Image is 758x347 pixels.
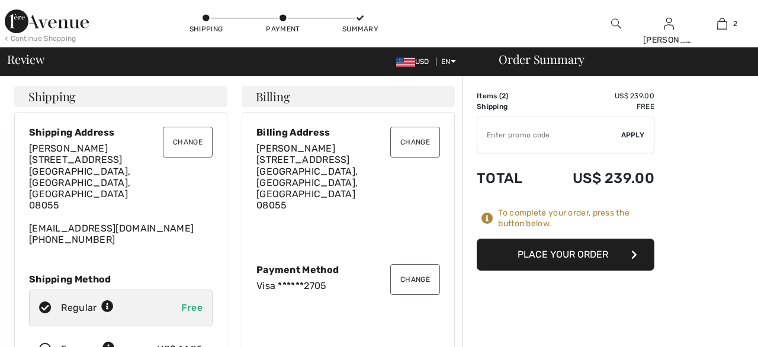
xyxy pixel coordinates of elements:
div: Regular [61,301,114,315]
img: US Dollar [396,57,415,67]
img: 1ère Avenue [5,9,89,33]
span: [STREET_ADDRESS] [GEOGRAPHIC_DATA], [GEOGRAPHIC_DATA], [GEOGRAPHIC_DATA] 08055 [256,154,358,211]
div: To complete your order, press the button below. [498,208,654,229]
div: Shipping [188,24,224,34]
div: [PERSON_NAME] [643,34,695,46]
td: US$ 239.00 [541,91,654,101]
button: Change [390,264,440,295]
span: [PERSON_NAME] [29,143,108,154]
span: Billing [256,91,290,102]
div: Billing Address [256,127,440,138]
span: USD [396,57,434,66]
span: 2 [733,18,737,29]
span: Review [7,53,44,65]
div: [EMAIL_ADDRESS][DOMAIN_NAME] [PHONE_NUMBER] [29,143,213,245]
span: Apply [621,130,645,140]
img: My Bag [717,17,727,31]
button: Change [390,127,440,158]
td: Free [541,101,654,112]
span: Free [181,302,203,313]
span: Shipping [28,91,76,102]
a: 2 [696,17,748,31]
a: Sign In [664,18,674,29]
div: < Continue Shopping [5,33,76,44]
img: search the website [611,17,621,31]
span: [STREET_ADDRESS] [GEOGRAPHIC_DATA], [GEOGRAPHIC_DATA], [GEOGRAPHIC_DATA] 08055 [29,154,130,211]
input: Promo code [477,117,621,153]
td: Items ( ) [477,91,541,101]
span: EN [441,57,456,66]
div: Payment [265,24,301,34]
div: Payment Method [256,264,440,275]
span: [PERSON_NAME] [256,143,335,154]
span: 2 [502,92,506,100]
button: Change [163,127,213,158]
div: Summary [342,24,378,34]
div: Shipping Method [29,274,213,285]
div: Order Summary [484,53,751,65]
button: Place Your Order [477,239,654,271]
img: My Info [664,17,674,31]
div: Shipping Address [29,127,213,138]
td: Total [477,158,541,198]
td: Shipping [477,101,541,112]
td: US$ 239.00 [541,158,654,198]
